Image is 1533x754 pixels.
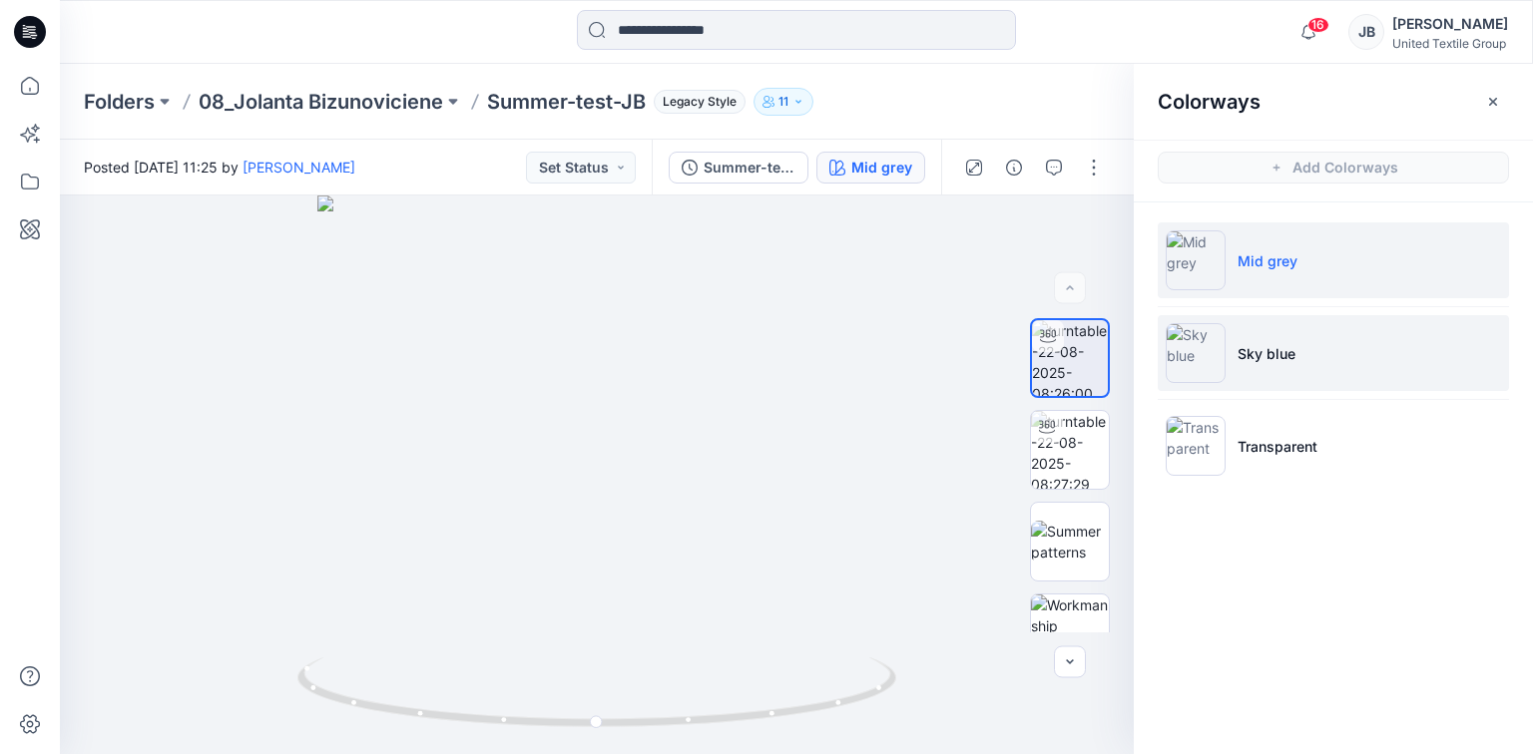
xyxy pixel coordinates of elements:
a: [PERSON_NAME] [243,159,355,176]
img: turntable-22-08-2025-08:27:29 [1031,411,1109,489]
p: Transparent [1238,436,1317,457]
div: Mid grey [851,157,912,179]
img: turntable-22-08-2025-08:26:00 [1032,320,1108,396]
span: Legacy Style [654,90,746,114]
p: Summer-test-JB [487,88,646,116]
h2: Colorways [1158,90,1261,114]
div: United Textile Group [1392,36,1508,51]
div: JB [1348,14,1384,50]
img: Mid grey [1166,230,1226,290]
button: Summer-test-JB [669,152,808,184]
img: Workmanship illustrations (48) [1031,594,1109,672]
p: Mid grey [1238,250,1297,271]
p: Sky blue [1238,343,1295,364]
button: 11 [754,88,813,116]
button: Legacy Style [646,88,746,116]
span: Posted [DATE] 11:25 by [84,157,355,178]
img: Sky blue [1166,323,1226,383]
div: [PERSON_NAME] [1392,12,1508,36]
button: Mid grey [816,152,925,184]
div: Summer-test-JB [704,157,795,179]
a: Folders [84,88,155,116]
a: 08_Jolanta Bizunoviciene [199,88,443,116]
button: Details [998,152,1030,184]
span: 16 [1307,17,1329,33]
p: 11 [778,91,788,113]
img: Summer patterns [1031,521,1109,563]
img: Transparent [1166,416,1226,476]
